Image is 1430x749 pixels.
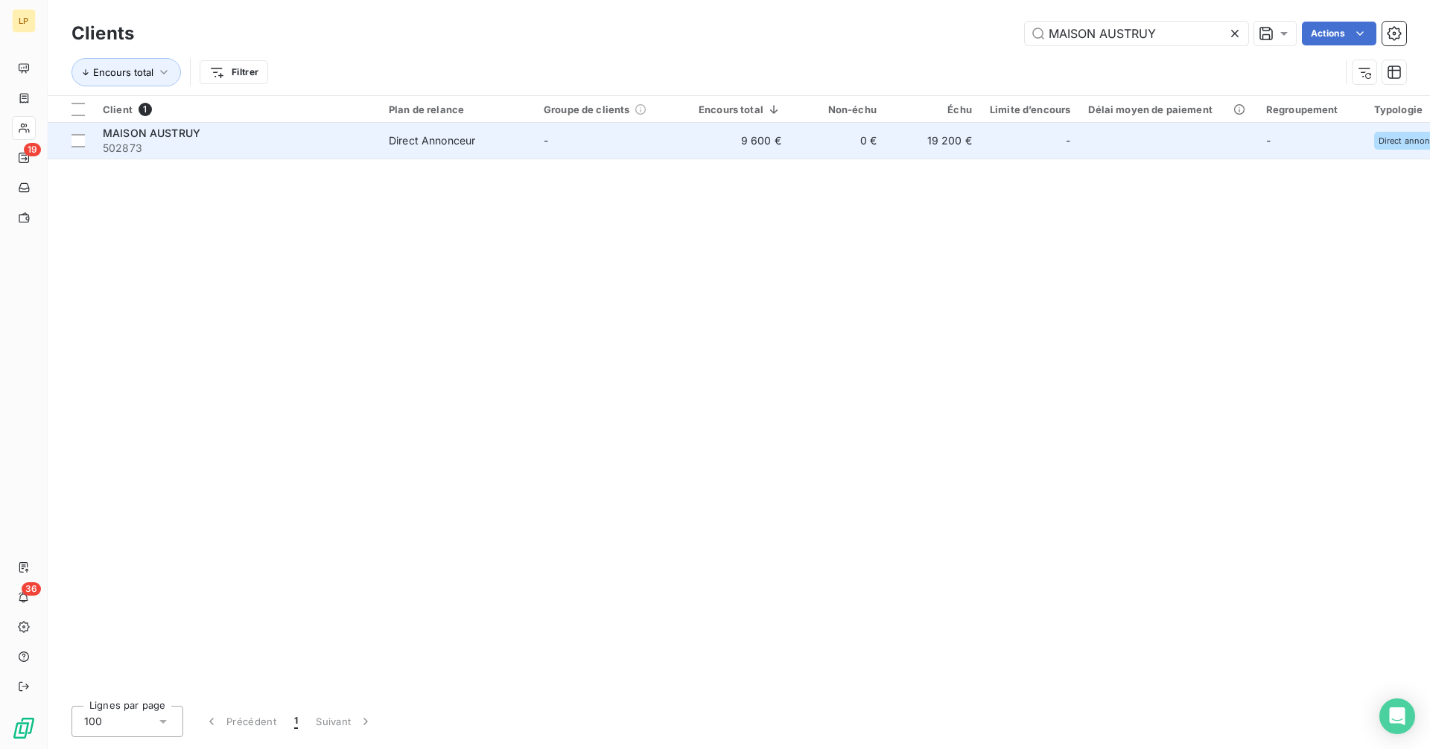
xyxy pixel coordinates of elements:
td: 0 € [790,123,886,159]
div: Direct Annonceur [389,133,475,148]
span: Groupe de clients [544,103,630,115]
span: - [544,134,548,147]
h3: Clients [71,20,134,47]
button: Actions [1302,22,1376,45]
div: Encours total [699,103,781,115]
button: 1 [285,706,307,737]
div: Plan de relance [389,103,526,115]
input: Rechercher [1025,22,1248,45]
span: 1 [139,103,152,116]
button: Filtrer [200,60,268,84]
span: 19 [24,143,41,156]
button: Encours total [71,58,181,86]
span: 36 [22,582,41,596]
td: 19 200 € [886,123,981,159]
div: Regroupement [1266,103,1356,115]
span: Encours total [93,66,153,78]
span: 100 [84,714,102,729]
div: Open Intercom Messenger [1379,698,1415,734]
div: Délai moyen de paiement [1088,103,1248,115]
span: MAISON AUSTRUY [103,127,200,139]
div: LP [12,9,36,33]
span: 1 [294,714,298,729]
div: Limite d’encours [990,103,1070,115]
span: - [1066,133,1070,148]
div: Échu [894,103,972,115]
img: Logo LeanPay [12,716,36,740]
button: Précédent [195,706,285,737]
span: Client [103,103,133,115]
button: Suivant [307,706,382,737]
td: 9 600 € [690,123,790,159]
div: Non-échu [799,103,877,115]
span: - [1266,134,1271,147]
span: 502873 [103,141,371,156]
